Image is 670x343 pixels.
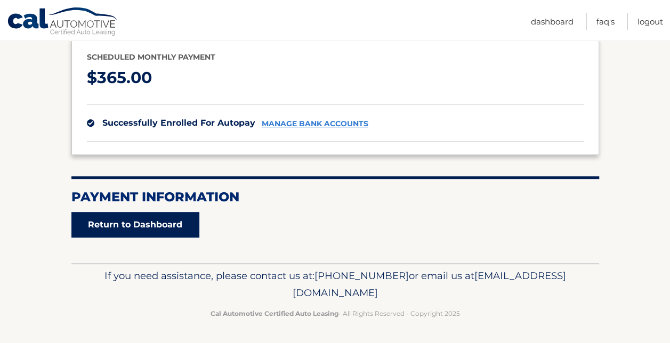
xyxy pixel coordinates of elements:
[87,64,584,92] p: $
[87,119,94,127] img: check.svg
[7,7,119,38] a: Cal Automotive
[87,51,584,64] p: Scheduled monthly payment
[314,269,409,282] span: [PHONE_NUMBER]
[211,309,338,317] strong: Cal Automotive Certified Auto Leasing
[78,267,592,301] p: If you need assistance, please contact us at: or email us at
[71,189,599,205] h2: Payment Information
[102,118,255,128] span: successfully enrolled for autopay
[78,308,592,319] p: - All Rights Reserved - Copyright 2025
[71,212,199,238] a: Return to Dashboard
[596,13,615,30] a: FAQ's
[97,68,152,87] span: 365.00
[531,13,574,30] a: Dashboard
[262,119,368,128] a: manage bank accounts
[637,13,663,30] a: Logout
